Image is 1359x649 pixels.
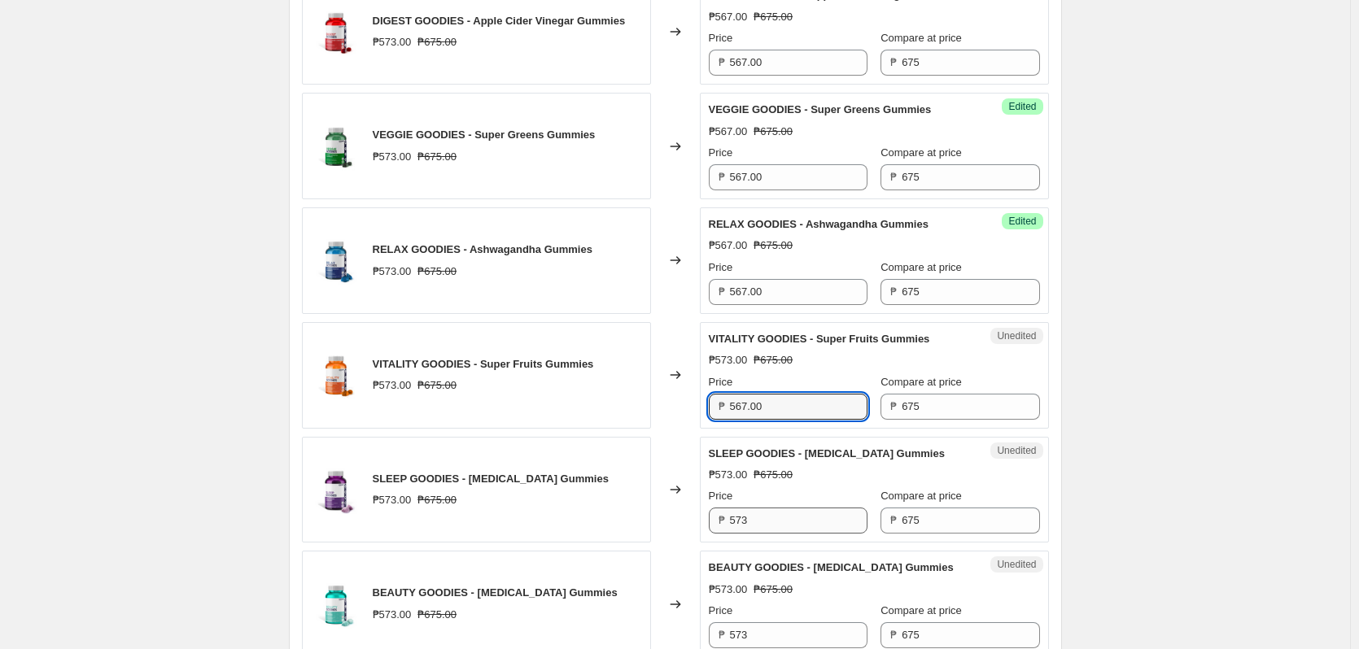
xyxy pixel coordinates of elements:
[311,122,360,171] img: PDP_MKT_SGR_1_1200x1200_V7_GN_80x.jpg
[709,124,748,140] div: ₱567.00
[881,261,962,273] span: Compare at price
[417,377,457,394] strike: ₱675.00
[1008,100,1036,113] span: Edited
[709,604,733,616] span: Price
[709,376,733,388] span: Price
[417,264,457,280] strike: ₱675.00
[997,329,1036,342] span: Unedited
[373,15,626,27] span: DIGEST GOODIES - Apple Cider Vinegar Gummies
[890,171,897,183] span: ₱
[890,514,897,526] span: ₱
[373,586,618,599] span: BEAUTY GOODIES - [MEDICAL_DATA] Gummies
[1008,215,1036,228] span: Edited
[417,492,457,508] strike: ₱675.00
[709,218,929,230] span: RELAX GOODIES - Ashwagandha Gummies
[373,377,412,394] div: ₱573.00
[997,444,1036,457] span: Unedited
[373,128,596,141] span: VEGGIE GOODIES - Super Greens Gummies
[890,629,897,641] span: ₱
[709,467,748,483] div: ₱573.00
[997,558,1036,571] span: Unedited
[754,237,793,254] strike: ₱675.00
[709,146,733,159] span: Price
[881,604,962,616] span: Compare at price
[709,490,733,502] span: Price
[754,581,793,598] strike: ₱675.00
[373,492,412,508] div: ₱573.00
[709,447,945,460] span: SLEEP GOODIES - [MEDICAL_DATA] Gummies
[709,32,733,44] span: Price
[719,285,725,298] span: ₱
[719,171,725,183] span: ₱
[881,146,962,159] span: Compare at price
[709,333,930,345] span: VITALITY GOODIES - Super Fruits Gummies
[373,34,412,50] div: ₱573.00
[754,467,793,483] strike: ₱675.00
[719,514,725,526] span: ₱
[311,236,360,285] img: PDP_MKT_ASH_1_1200x1200__2_80x.png
[311,465,360,514] img: PDP_MKT_MEL_1_1200x1200_8144d7fa-7815-455c-bf50-d5812f3c0b72_80x.png
[709,581,748,598] div: ₱573.00
[417,149,457,165] strike: ₱675.00
[311,7,360,56] img: PDP_MKT_ACV_1_1200x1200_V7_GN_80x.png
[709,352,748,368] div: ₱573.00
[373,358,594,370] span: VITALITY GOODIES - Super Fruits Gummies
[890,400,897,412] span: ₱
[881,490,962,502] span: Compare at price
[311,580,360,629] img: PDP_MKT_ASH_1_1200x1200__3_80x.png
[373,607,412,623] div: ₱573.00
[709,237,748,254] div: ₱567.00
[417,34,457,50] strike: ₱675.00
[417,607,457,623] strike: ₱675.00
[373,473,609,485] span: SLEEP GOODIES - [MEDICAL_DATA] Gummies
[311,351,360,399] img: PDP_MKT_SFR_1_1200x1200__V7_GN_80x.jpg
[373,243,592,255] span: RELAX GOODIES - Ashwagandha Gummies
[373,264,412,280] div: ₱573.00
[754,9,793,25] strike: ₱675.00
[709,9,748,25] div: ₱567.00
[719,629,725,641] span: ₱
[373,149,412,165] div: ₱573.00
[881,376,962,388] span: Compare at price
[719,56,725,68] span: ₱
[709,103,932,115] span: VEGGIE GOODIES - Super Greens Gummies
[881,32,962,44] span: Compare at price
[890,56,897,68] span: ₱
[754,352,793,368] strike: ₱675.00
[754,124,793,140] strike: ₱675.00
[709,561,954,573] span: BEAUTY GOODIES - [MEDICAL_DATA] Gummies
[719,400,725,412] span: ₱
[890,285,897,298] span: ₱
[709,261,733,273] span: Price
